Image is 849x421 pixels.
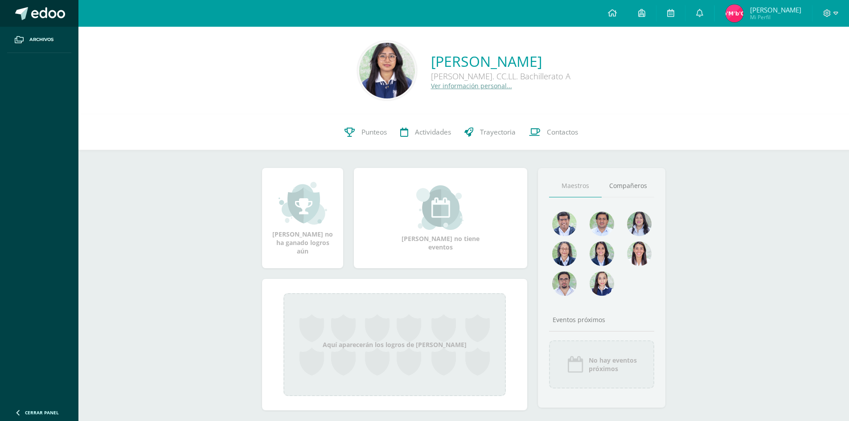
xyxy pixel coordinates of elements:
[29,36,53,43] span: Archivos
[415,127,451,137] span: Actividades
[431,52,570,71] a: [PERSON_NAME]
[549,175,602,197] a: Maestros
[7,27,71,53] a: Archivos
[416,185,465,230] img: event_small.png
[394,114,458,150] a: Actividades
[549,315,654,324] div: Eventos próximos
[458,114,522,150] a: Trayectoria
[338,114,394,150] a: Punteos
[431,71,570,82] div: [PERSON_NAME]. CC.LL. Bachillerato A
[396,185,485,251] div: [PERSON_NAME] no tiene eventos
[283,293,506,396] div: Aquí aparecerán los logros de [PERSON_NAME]
[279,181,327,225] img: achievement_small.png
[750,13,801,21] span: Mi Perfil
[589,356,637,373] span: No hay eventos próximos
[602,175,654,197] a: Compañeros
[271,181,334,255] div: [PERSON_NAME] no ha ganado logros aún
[522,114,585,150] a: Contactos
[726,4,743,22] img: b0a9fb97db5b02e2105a0abf9dee063c.png
[361,127,387,137] span: Punteos
[431,82,512,90] a: Ver información personal...
[552,241,577,266] img: 68491b968eaf45af92dd3338bd9092c6.png
[590,212,614,236] img: 1e7bfa517bf798cc96a9d855bf172288.png
[750,5,801,14] span: [PERSON_NAME]
[359,43,415,98] img: 9e57c2934c1b761cf8c6bc61129090d8.png
[627,212,652,236] img: 1934cc27df4ca65fd091d7882280e9dd.png
[552,212,577,236] img: 484afa508d8d35e59a7ea9d5d4640c41.png
[590,271,614,296] img: e0582db7cc524a9960c08d03de9ec803.png
[480,127,516,137] span: Trayectoria
[552,271,577,296] img: d7e1be39c7a5a7a89cfb5608a6c66141.png
[590,241,614,266] img: d4e0c534ae446c0d00535d3bb96704e9.png
[627,241,652,266] img: 38d188cc98c34aa903096de2d1c9671e.png
[547,127,578,137] span: Contactos
[566,356,584,373] img: event_icon.png
[25,409,59,416] span: Cerrar panel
